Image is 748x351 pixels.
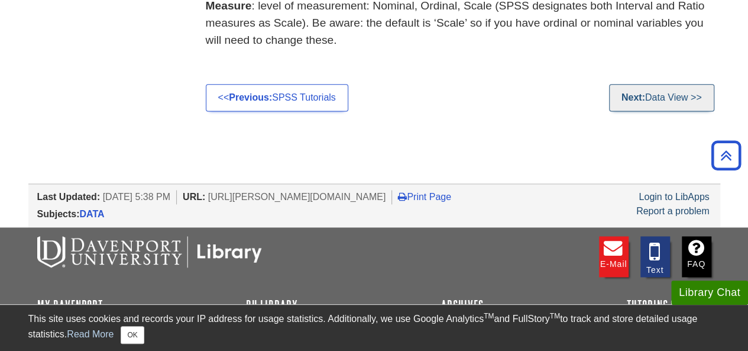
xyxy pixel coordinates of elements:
[28,312,720,344] div: This site uses cookies and records your IP address for usage statistics. Additionally, we use Goo...
[103,192,170,202] span: [DATE] 5:38 PM
[599,236,629,277] a: E-mail
[682,236,711,277] a: FAQ
[67,329,114,339] a: Read More
[398,192,407,201] i: Print Page
[639,192,709,202] a: Login to LibApps
[627,298,711,313] a: Tutoring Services
[484,312,494,320] sup: TM
[640,236,670,277] a: Text
[671,281,748,305] button: Library Chat
[80,209,105,219] a: DATA
[229,92,272,102] strong: Previous:
[621,92,645,102] strong: Next:
[550,312,560,320] sup: TM
[707,147,745,163] a: Back to Top
[208,192,386,202] span: [URL][PERSON_NAME][DOMAIN_NAME]
[121,326,144,344] button: Close
[636,206,710,216] a: Report a problem
[37,209,80,219] span: Subjects:
[183,192,205,202] span: URL:
[37,192,101,202] span: Last Updated:
[609,84,714,111] a: Next:Data View >>
[246,298,298,313] a: DU Library
[206,84,348,111] a: <<Previous:SPSS Tutorials
[441,298,484,313] a: Archives
[398,192,451,202] a: Print Page
[37,298,103,313] a: My Davenport
[37,236,262,267] img: DU Libraries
